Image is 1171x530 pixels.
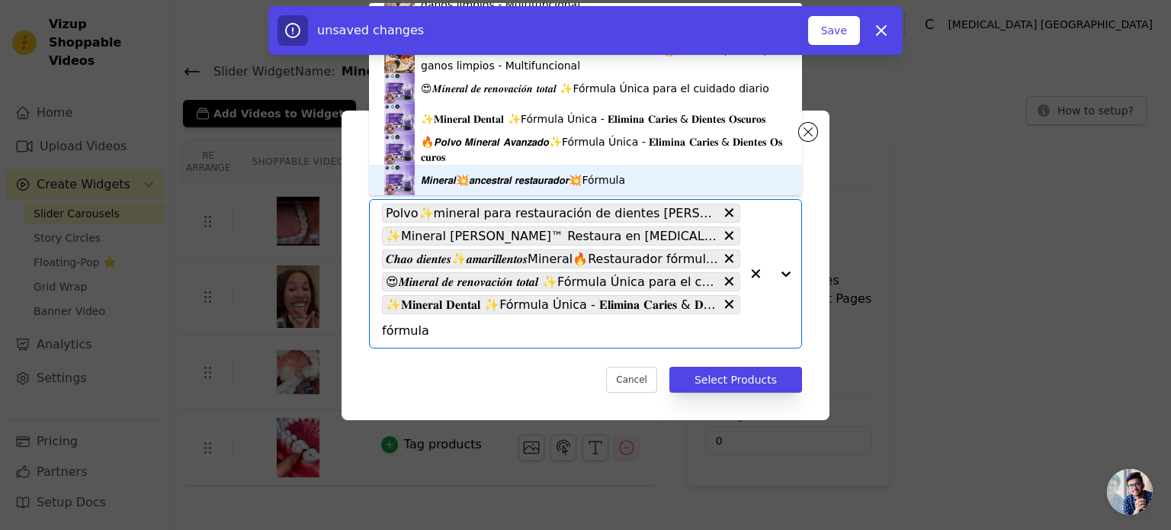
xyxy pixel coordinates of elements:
span: 😍𝑴𝒊𝒏𝒆𝒓𝒂𝒍 𝒅𝒆 𝒓𝒆𝒏𝒐𝒗𝒂𝒄𝒊𝒐́𝒏 𝒕𝒐𝒕𝒂𝒍 ✨Fórmula Única para el cuidado diario [386,272,718,291]
img: product thumbnail [384,43,415,73]
button: Cancel [606,367,657,393]
div: 😍Té fórmula Avanzada - Control de abdomen🔥ansiedad, estrés, organos limpios - Multifuncional [421,43,787,73]
span: 𝑪𝒉𝒂𝒐 𝒅𝒊𝒆𝒏𝒕𝒆𝒔✨𝒂𝒎𝒂𝒓𝒊𝒍𝒍𝒆𝒏𝒕𝒐𝒔Mineral🔥Restaurador fórmula avanzada [386,249,718,268]
div: 🔥𝙋𝙤𝙡𝙫𝙤 𝙈𝙞𝙣𝙚𝙧𝙖𝙡 𝘼𝙫𝙖𝙣𝙯𝙖𝙙𝙤✨Fórmula Única - 𝐄𝐥𝐢𝐦𝐢𝐧𝐚 𝐂𝐚𝐫𝐢𝐞𝐬 & 𝐃𝐢𝐞𝐧𝐭𝐞𝐬 𝐎𝐬𝐜𝐮𝐫𝐨𝐬 [421,134,787,165]
div: ✨𝐌𝐢𝐧𝐞𝐫𝐚𝐥 𝐃𝐞𝐧𝐭𝐚𝐥 ✨Fórmula Única - 𝐄𝐥𝐢𝐦𝐢𝐧𝐚 𝐂𝐚𝐫𝐢𝐞𝐬 & 𝐃𝐢𝐞𝐧𝐭𝐞𝐬 𝐎𝐬𝐜𝐮𝐫𝐨𝐬 [421,111,765,127]
img: product thumbnail [384,134,415,165]
div: 𝙈𝙞𝙣𝙚𝙧𝙖𝙡💥𝙖𝙣𝙘𝙚𝙨𝙩𝙧𝙖𝙡 𝙧𝙚𝙨𝙩𝙖𝙪𝙧𝙖𝙙𝙤𝙧💥Fórmula [421,172,625,188]
a: Chat abierto [1107,469,1153,515]
span: unsaved changes [317,23,424,37]
span: Polvo✨mineral para restauración de dientes [PERSON_NAME]™ [386,204,718,223]
button: Save [808,16,860,45]
span: ✨𝐌𝐢𝐧𝐞𝐫𝐚𝐥 𝐃𝐞𝐧𝐭𝐚𝐥 ✨Fórmula Única - 𝐄𝐥𝐢𝐦𝐢𝐧𝐚 𝐂𝐚𝐫𝐢𝐞𝐬 & 𝐃𝐢𝐞𝐧𝐭𝐞𝐬 𝐎𝐬𝐜𝐮𝐫𝐨𝐬 [386,295,718,314]
img: product thumbnail [384,165,415,195]
img: product thumbnail [384,73,415,104]
button: Close modal [799,123,817,141]
div: 😍𝑴𝒊𝒏𝒆𝒓𝒂𝒍 𝒅𝒆 𝒓𝒆𝒏𝒐𝒗𝒂𝒄𝒊𝒐́𝒏 𝒕𝒐𝒕𝒂𝒍 ✨Fórmula Única para el cuidado diario [421,81,769,96]
button: Select Products [669,367,802,393]
span: ✨Mineral [PERSON_NAME]™ Restaura en [MEDICAL_DATA] & dientes oscuros✨ [386,226,718,246]
img: product thumbnail [384,104,415,134]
